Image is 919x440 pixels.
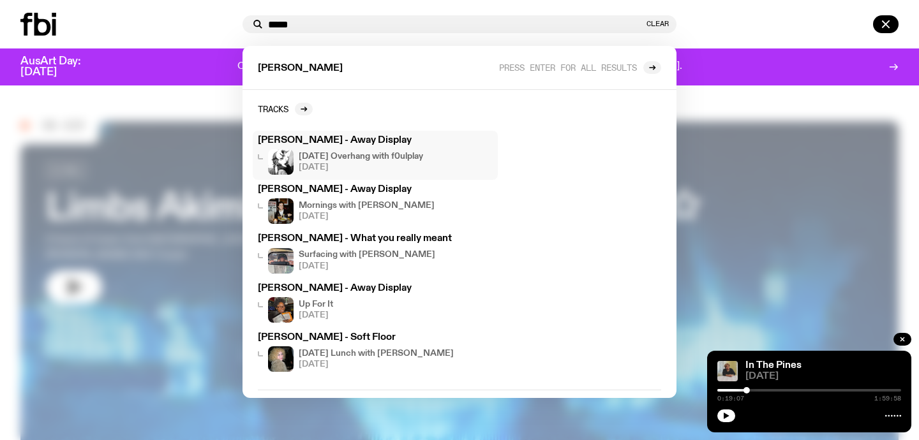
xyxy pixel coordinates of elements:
a: In The Pines [745,360,802,370]
img: Sam blankly stares at the camera, brightly lit by a camera flash wearing a hat collared shirt and... [268,198,294,224]
a: [PERSON_NAME] - Away DisplayTea and Prog[DATE] Overhang with f0ulplay[DATE] [253,131,498,180]
h4: [DATE] Overhang with f0ulplay [299,152,423,161]
button: Clear [646,20,669,27]
h3: [PERSON_NAME] - Soft Floor [258,333,493,342]
a: [PERSON_NAME] - Away DisplayUp For It[DATE] [253,279,498,328]
span: [PERSON_NAME] [258,64,343,73]
span: [DATE] [299,262,435,270]
a: [PERSON_NAME] - Away DisplaySam blankly stares at the camera, brightly lit by a camera flash wear... [253,180,498,229]
h3: [PERSON_NAME] - Away Display [258,284,493,293]
span: Press enter for all results [499,62,637,72]
h3: [PERSON_NAME] - Away Display [258,185,493,194]
h2: Tracks [258,104,288,114]
span: [DATE] [745,372,901,381]
span: 1:59:58 [874,395,901,402]
a: [PERSON_NAME] - Soft FloorA digital camera photo of Zara looking to her right at the camera, smil... [253,328,498,377]
h3: AusArt Day: [DATE] [20,56,102,78]
img: A digital camera photo of Zara looking to her right at the camera, smiling. She is wearing a ligh... [268,346,294,372]
h4: [DATE] Lunch with [PERSON_NAME] [299,349,454,358]
span: 0:19:07 [717,395,744,402]
h3: [PERSON_NAME] - What you really meant [258,234,493,244]
h3: [PERSON_NAME] - Away Display [258,136,493,145]
span: [DATE] [299,360,454,369]
a: [PERSON_NAME] - What you really meantSurfacing with [PERSON_NAME][DATE] [253,229,498,278]
h4: Up For It [299,300,333,309]
span: [DATE] [299,163,423,172]
span: [DATE] [299,311,333,319]
a: Tracks [258,103,313,115]
a: Press enter for all results [499,61,661,74]
h4: Mornings with [PERSON_NAME] [299,202,435,210]
img: Tea and Prog [268,149,294,175]
h4: Surfacing with [PERSON_NAME] [299,251,435,259]
p: One day. One community. One frequency worth fighting for. Donate to support [DOMAIN_NAME]. [237,61,682,73]
span: [DATE] [299,212,435,221]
